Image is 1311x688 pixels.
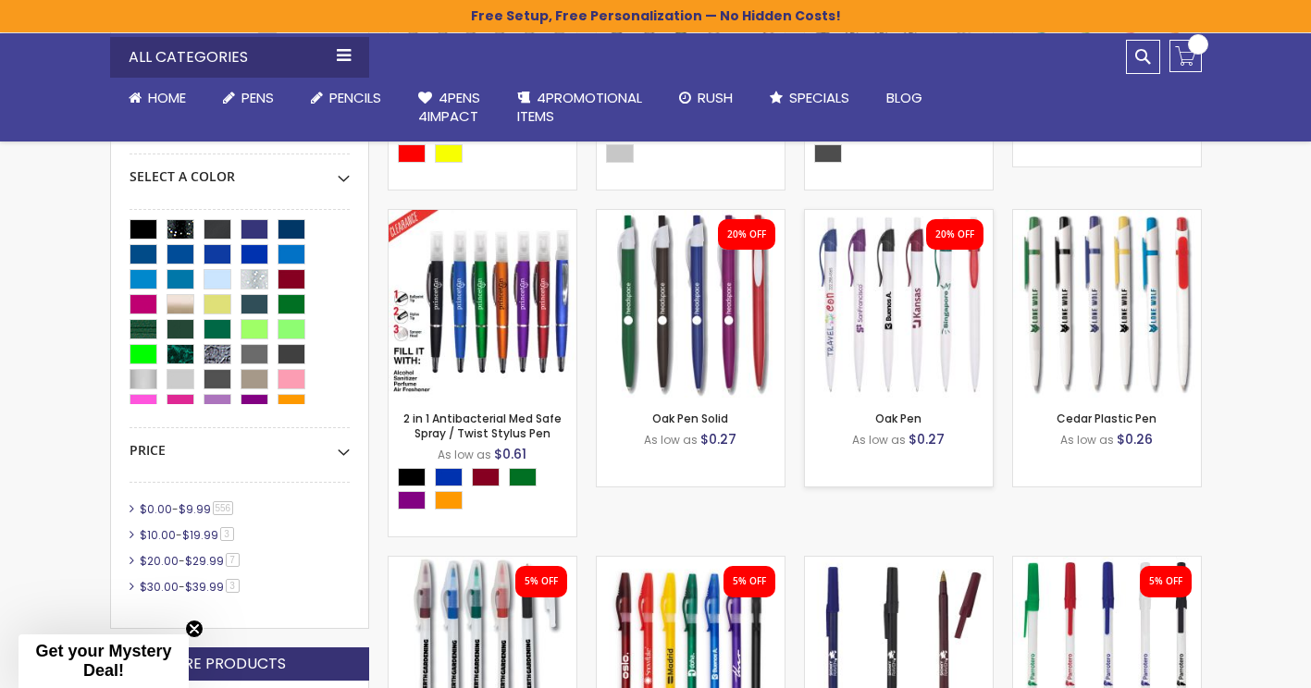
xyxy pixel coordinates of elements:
span: $9.99 [179,501,211,517]
div: Burgundy [472,468,500,486]
span: As low as [644,432,698,448]
a: The Grip Stick [389,556,576,571]
span: Pencils [329,88,381,107]
span: As low as [438,447,491,462]
a: Brittany Stick Solid [805,556,993,571]
span: As low as [852,432,906,448]
div: Select A Color [398,121,576,167]
div: Select A Color [814,121,993,167]
span: Pens [241,88,274,107]
a: Pencils [292,78,400,118]
span: $29.99 [185,553,224,569]
span: $0.27 [700,430,736,448]
div: Price [130,428,350,460]
span: $39.99 [185,579,224,595]
div: Select A Color [130,154,350,186]
a: The Grip Stick Solid [597,556,785,571]
div: Black [398,468,426,486]
div: 20% OFF [935,228,974,241]
div: Red [398,144,426,163]
span: $0.00 [140,501,172,517]
a: Blog [868,78,941,118]
span: $30.00 [140,579,179,595]
div: Purple [398,491,426,510]
span: Home [148,88,186,107]
button: Close teaser [185,620,204,638]
span: 4PROMOTIONAL ITEMS [517,88,642,126]
div: Get your Mystery Deal!Close teaser [19,634,189,688]
div: Yellow [435,144,463,163]
span: $20.00 [140,553,179,569]
div: 5% OFF [733,575,766,588]
span: $0.61 [494,445,526,463]
div: Blue [435,468,463,486]
a: Cedar Plastic Pen [1013,209,1201,225]
span: $10.00 [140,527,176,543]
a: Oak Pen [875,411,921,426]
a: 2 in 1 Antibacterial Med Safe Spray / Twist Stylus Pen [389,209,576,225]
div: Silver [606,144,634,163]
span: Rush [698,88,733,107]
span: Get your Mystery Deal! [35,642,171,680]
span: $19.99 [182,527,218,543]
span: 4Pens 4impact [418,88,480,126]
span: 7 [226,553,240,567]
img: Oak Pen [805,210,993,398]
img: Cedar Plastic Pen [1013,210,1201,398]
a: Oak Pen [805,209,993,225]
a: $0.00-$9.99556 [135,501,241,517]
div: Smoke [814,144,842,163]
div: Select A Color [606,121,785,167]
a: $30.00-$39.993 [135,579,246,595]
a: 4Pens4impact [400,78,499,138]
span: As low as [1060,432,1114,448]
a: 4PROMOTIONALITEMS [499,78,661,138]
div: 5% OFF [525,575,558,588]
div: 20% OFF [727,228,766,241]
a: Rush [661,78,751,118]
img: Oak Pen Solid [597,210,785,398]
a: $10.00-$19.993 [135,527,241,543]
img: 2 in 1 Antibacterial Med Safe Spray / Twist Stylus Pen [389,210,576,398]
span: $0.27 [909,430,945,448]
div: All Categories [110,37,369,78]
a: 2 in 1 Antibacterial Med Safe Spray / Twist Stylus Pen [403,411,562,441]
a: Brittany Stick White Barrel [1013,556,1201,571]
a: Pens [204,78,292,118]
a: Cedar Plastic Pen [1057,411,1156,426]
a: $20.00-$29.997 [135,553,246,569]
a: Specials [751,78,868,118]
span: Blog [886,88,922,107]
span: $0.26 [1117,430,1153,448]
div: 5% OFF [1149,575,1182,588]
div: Green [509,468,537,486]
strong: Compare Products [129,654,286,674]
a: Oak Pen Solid [597,209,785,225]
span: 556 [213,501,234,515]
span: 3 [220,527,234,541]
a: Oak Pen Solid [652,411,728,426]
span: Specials [789,88,849,107]
div: Orange [435,491,463,510]
span: 3 [226,579,240,593]
a: Home [110,78,204,118]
